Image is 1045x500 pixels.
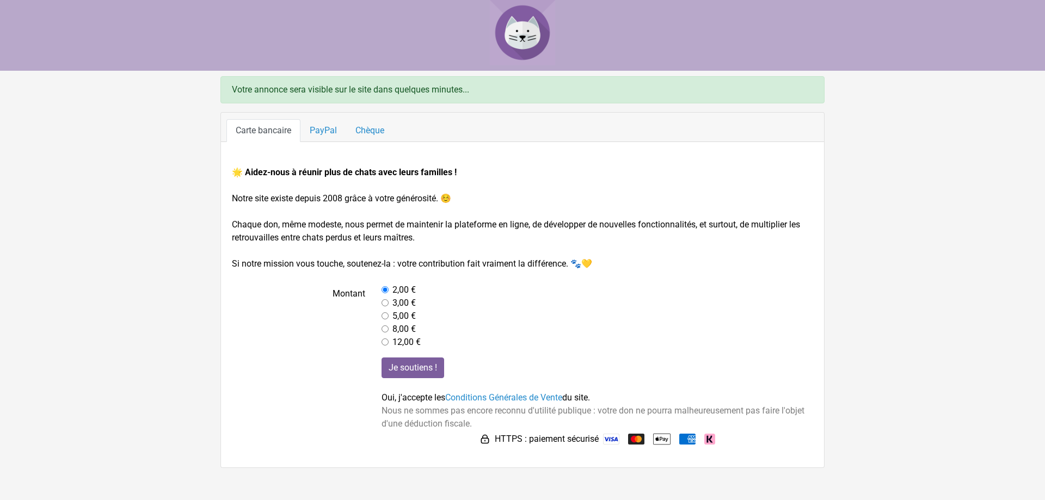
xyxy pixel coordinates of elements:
[445,392,562,403] a: Conditions Générales de Vente
[392,323,416,336] label: 8,00 €
[232,167,457,177] strong: 🌟 Aidez-nous à réunir plus de chats avec leurs familles !
[653,430,671,448] img: Apple Pay
[392,310,416,323] label: 5,00 €
[220,76,825,103] div: Votre annonce sera visible sur le site dans quelques minutes...
[628,434,644,445] img: Mastercard
[224,283,373,349] label: Montant
[392,297,416,310] label: 3,00 €
[480,434,490,445] img: HTTPS : paiement sécurisé
[346,119,394,142] a: Chèque
[392,336,421,349] label: 12,00 €
[382,357,444,378] input: Je soutiens !
[232,166,813,448] form: Notre site existe depuis 2008 grâce à votre générosité. ☺️ Chaque don, même modeste, nous permet ...
[603,434,619,445] img: Visa
[495,433,599,446] span: HTTPS : paiement sécurisé
[392,283,416,297] label: 2,00 €
[226,119,300,142] a: Carte bancaire
[300,119,346,142] a: PayPal
[382,392,590,403] span: Oui, j'accepte les du site.
[704,434,715,445] img: Klarna
[679,434,696,445] img: American Express
[382,405,804,429] span: Nous ne sommes pas encore reconnu d'utilité publique : votre don ne pourra malheureusement pas fa...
